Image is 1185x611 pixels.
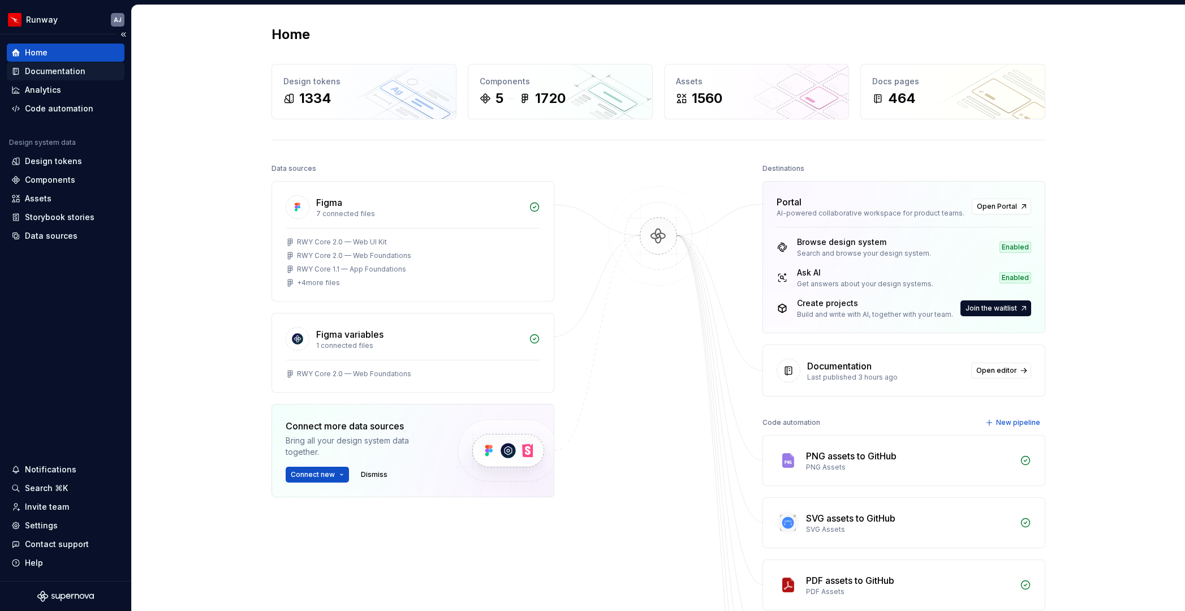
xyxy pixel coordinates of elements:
[7,171,124,189] a: Components
[7,498,124,516] a: Invite team
[272,25,310,44] h2: Home
[806,525,1013,534] div: SVG Assets
[495,89,503,107] div: 5
[972,199,1031,214] a: Open Portal
[982,415,1045,431] button: New pipeline
[7,535,124,553] button: Contact support
[7,62,124,80] a: Documentation
[272,313,554,393] a: Figma variables1 connected filesRWY Core 2.0 — Web Foundations
[888,89,916,107] div: 464
[25,156,82,167] div: Design tokens
[806,511,895,525] div: SVG assets to GitHub
[806,449,897,463] div: PNG assets to GitHub
[272,181,554,302] a: Figma7 connected filesRWY Core 2.0 — Web UI KitRWY Core 2.0 — Web FoundationsRWY Core 1.1 — App F...
[999,242,1031,253] div: Enabled
[114,15,122,24] div: AJ
[25,66,85,77] div: Documentation
[7,100,124,118] a: Code automation
[25,193,51,204] div: Assets
[797,267,933,278] div: Ask AI
[25,501,69,513] div: Invite team
[272,64,456,119] a: Design tokens1334
[7,152,124,170] a: Design tokens
[2,7,129,32] button: RunwayAJ
[7,44,124,62] a: Home
[283,76,445,87] div: Design tokens
[361,470,387,479] span: Dismiss
[9,138,76,147] div: Design system data
[37,591,94,602] svg: Supernova Logo
[291,470,335,479] span: Connect new
[777,209,965,218] div: AI-powered collaborative workspace for product teams.
[797,310,953,319] div: Build and write with AI, together with your team.
[797,236,931,248] div: Browse design system
[286,467,349,483] button: Connect new
[806,574,894,587] div: PDF assets to GitHub
[797,249,931,258] div: Search and browse your design system.
[872,76,1033,87] div: Docs pages
[7,81,124,99] a: Analytics
[976,366,1017,375] span: Open editor
[996,418,1040,427] span: New pipeline
[316,209,522,218] div: 7 connected files
[115,27,131,42] button: Collapse sidebar
[25,47,48,58] div: Home
[468,64,653,119] a: Components51720
[299,89,331,107] div: 1334
[316,196,342,209] div: Figma
[7,208,124,226] a: Storybook stories
[25,483,68,494] div: Search ⌘K
[966,304,1017,313] span: Join the waitlist
[762,415,820,431] div: Code automation
[960,300,1031,316] button: Join the waitlist
[777,195,802,209] div: Portal
[807,359,872,373] div: Documentation
[676,76,837,87] div: Assets
[797,298,953,309] div: Create projects
[977,202,1017,211] span: Open Portal
[286,419,438,433] div: Connect more data sources
[297,238,387,247] div: RWY Core 2.0 — Web UI Kit
[535,89,566,107] div: 1720
[25,84,61,96] div: Analytics
[7,461,124,479] button: Notifications
[692,89,722,107] div: 1560
[25,174,75,186] div: Components
[26,14,58,25] div: Runway
[797,279,933,289] div: Get answers about your design systems.
[356,467,393,483] button: Dismiss
[971,363,1031,378] a: Open editor
[25,539,89,550] div: Contact support
[664,64,849,119] a: Assets1560
[999,272,1031,283] div: Enabled
[762,161,804,177] div: Destinations
[297,278,340,287] div: + 4 more files
[7,479,124,497] button: Search ⌘K
[316,341,522,350] div: 1 connected files
[25,464,76,475] div: Notifications
[297,369,411,378] div: RWY Core 2.0 — Web Foundations
[860,64,1045,119] a: Docs pages464
[8,13,21,27] img: 6b187050-a3ed-48aa-8485-808e17fcee26.png
[297,251,411,260] div: RWY Core 2.0 — Web Foundations
[25,103,93,114] div: Code automation
[316,328,383,341] div: Figma variables
[806,587,1013,596] div: PDF Assets
[7,517,124,535] a: Settings
[25,557,43,569] div: Help
[25,230,77,242] div: Data sources
[297,265,406,274] div: RWY Core 1.1 — App Foundations
[807,373,964,382] div: Last published 3 hours ago
[7,190,124,208] a: Assets
[25,520,58,531] div: Settings
[25,212,94,223] div: Storybook stories
[272,161,316,177] div: Data sources
[480,76,641,87] div: Components
[286,435,438,458] div: Bring all your design system data together.
[806,463,1013,472] div: PNG Assets
[7,554,124,572] button: Help
[7,227,124,245] a: Data sources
